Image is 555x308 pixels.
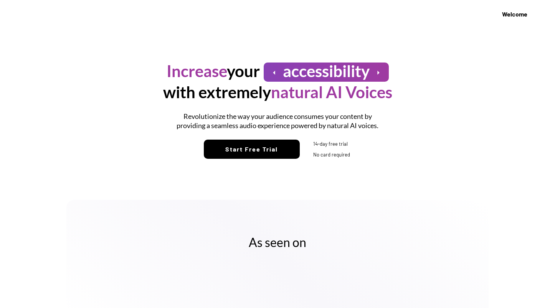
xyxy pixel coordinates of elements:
img: yH5BAEAAAAALAAAAAABAAEAAAIBRAA7 [390,268,456,295]
h1: Revolutionize the way your audience consumes your content by providing a seamless audio experienc... [172,112,383,130]
button: arrow_right [373,68,383,77]
img: yH5BAEAAAAALAAAAAABAAEAAAIBRAA7 [304,151,311,158]
img: yH5BAEAAAAALAAAAAABAAEAAAIBRAA7 [8,6,88,23]
h1: with extremely [163,82,392,103]
h1: your [167,61,260,82]
font: natural AI Voices [271,82,392,102]
img: yH5BAEAAAAALAAAAAABAAEAAAIBRAA7 [531,7,547,23]
h1: accessibility [283,61,370,82]
h2: As seen on [91,234,464,250]
img: yH5BAEAAAAALAAAAAABAAEAAAIBRAA7 [304,140,311,148]
button: Start Free Trial [204,140,300,159]
button: arrow_left [269,68,279,77]
font: Increase [167,61,227,81]
div: No card required [313,151,352,158]
div: 14-day free trial [313,140,352,147]
div: Welcome [502,10,527,19]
